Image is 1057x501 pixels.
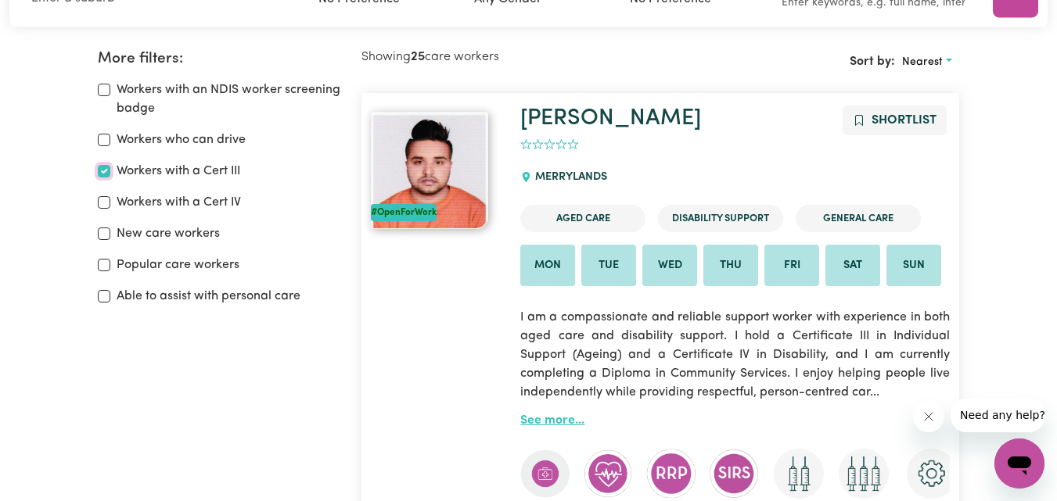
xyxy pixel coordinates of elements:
[709,449,759,499] img: CS Academy: Serious Incident Reporting Scheme course completed
[774,449,824,499] img: Care and support worker has received 2 doses of COVID-19 vaccine
[520,414,584,427] a: See more...
[117,162,240,181] label: Workers with a Cert III
[658,205,783,232] li: Disability Support
[703,245,758,287] li: Available on Thu
[902,56,943,68] span: Nearest
[951,398,1044,432] iframe: Message from company
[520,156,616,199] div: MERRYLANDS
[843,106,947,135] button: Add to shortlist
[117,193,241,212] label: Workers with a Cert IV
[371,112,502,229] a: Bibek#OpenForWork
[796,205,921,232] li: General Care
[117,224,220,243] label: New care workers
[520,449,570,499] img: Care and support worker has completed First Aid Certification
[117,287,300,306] label: Able to assist with personal care
[850,55,895,68] span: Sort by:
[371,112,488,229] img: View Bibek's profile
[642,245,697,287] li: Available on Wed
[98,50,343,68] h2: More filters:
[646,449,696,498] img: CS Academy: Regulated Restrictive Practices course completed
[994,438,1044,488] iframe: Button to launch messaging window
[520,107,701,130] a: [PERSON_NAME]
[520,245,575,287] li: Available on Mon
[907,449,957,499] img: CS Academy: Careseekers Onboarding course completed
[825,245,880,287] li: Available on Sat
[581,245,636,287] li: Available on Tue
[764,245,819,287] li: Available on Fri
[872,114,937,127] span: Shortlist
[886,245,941,287] li: Available on Sun
[117,81,343,118] label: Workers with an NDIS worker screening badge
[9,11,95,23] span: Need any help?
[361,50,660,65] h2: Showing care workers
[895,50,959,74] button: Sort search results
[520,299,950,411] p: I am a compassionate and reliable support worker with experience in both aged care and disability...
[520,205,645,232] li: Aged Care
[520,136,579,154] div: add rating by typing an integer from 0 to 5 or pressing arrow keys
[117,256,239,274] label: Popular care workers
[839,449,889,499] img: Care and support worker has received booster dose of COVID-19 vaccination
[913,401,944,432] iframe: Close message
[583,449,633,499] img: Care and support worker has completed CPR Certification
[411,51,425,63] b: 25
[371,204,437,221] div: #OpenForWork
[117,131,246,149] label: Workers who can drive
